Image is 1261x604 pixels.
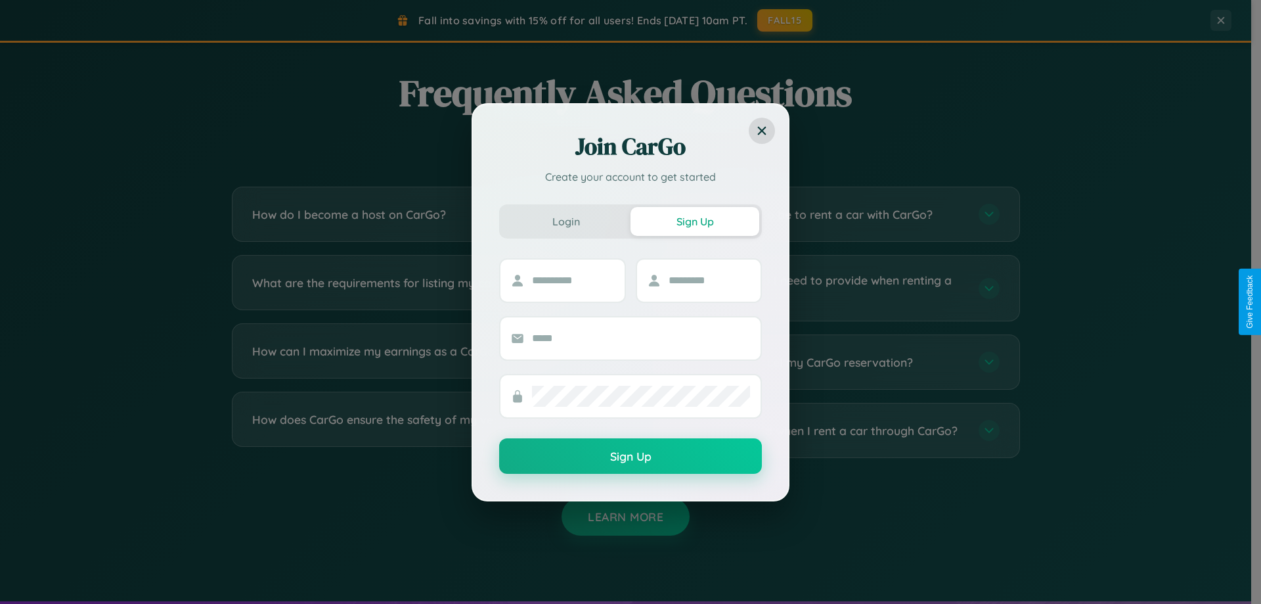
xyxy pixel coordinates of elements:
[499,131,762,162] h2: Join CarGo
[630,207,759,236] button: Sign Up
[1245,275,1254,329] div: Give Feedback
[502,207,630,236] button: Login
[499,169,762,185] p: Create your account to get started
[499,438,762,474] button: Sign Up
